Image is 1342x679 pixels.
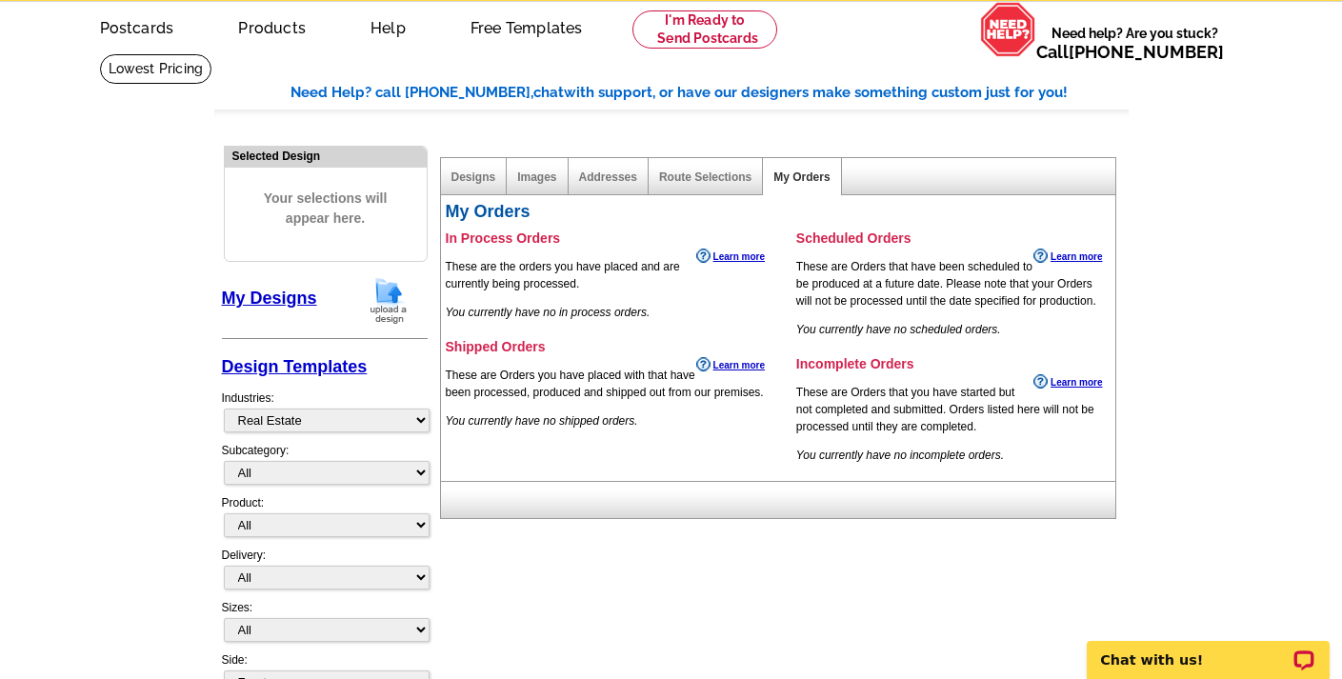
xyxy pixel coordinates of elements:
[446,414,638,428] em: You currently have no shipped orders.
[446,306,651,319] em: You currently have no in process orders.
[1074,619,1342,679] iframe: LiveChat chat widget
[451,170,496,184] a: Designs
[796,258,1108,310] p: These are Orders that have been scheduled to be produced at a future date. Please note that your ...
[980,2,1036,57] img: help
[222,357,368,376] a: Design Templates
[1036,42,1224,62] span: Call
[796,355,1108,372] h3: Incomplete Orders
[696,249,765,264] a: Learn more
[225,147,427,165] div: Selected Design
[222,380,428,442] div: Industries:
[239,170,412,248] span: Your selections will appear here.
[773,170,830,184] a: My Orders
[222,599,428,651] div: Sizes:
[1069,42,1224,62] a: [PHONE_NUMBER]
[1033,374,1102,389] a: Learn more
[1036,24,1233,62] span: Need help? Are you stuck?
[446,230,771,247] h3: In Process Orders
[222,494,428,547] div: Product:
[364,276,413,325] img: upload-design
[696,357,765,372] a: Learn more
[796,230,1108,247] h3: Scheduled Orders
[796,449,1004,462] em: You currently have no incomplete orders.
[222,547,428,599] div: Delivery:
[446,258,771,292] p: These are the orders you have placed and are currently being processed.
[796,384,1108,435] p: These are Orders that you have started but not completed and submitted. Orders listed here will n...
[290,82,1129,104] div: Need Help? call [PHONE_NUMBER], with support, or have our designers make something custom just fo...
[340,4,436,49] a: Help
[208,4,336,49] a: Products
[440,4,613,49] a: Free Templates
[446,367,771,401] p: These are Orders you have placed with that have been processed, produced and shipped out from our...
[533,84,564,101] span: chat
[1033,249,1102,264] a: Learn more
[446,338,771,355] h3: Shipped Orders
[70,4,205,49] a: Postcards
[446,202,1108,223] h2: My Orders
[222,442,428,494] div: Subcategory:
[222,289,317,308] a: My Designs
[517,170,556,184] a: Images
[796,323,1001,336] em: You currently have no scheduled orders.
[579,170,637,184] a: Addresses
[659,170,751,184] a: Route Selections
